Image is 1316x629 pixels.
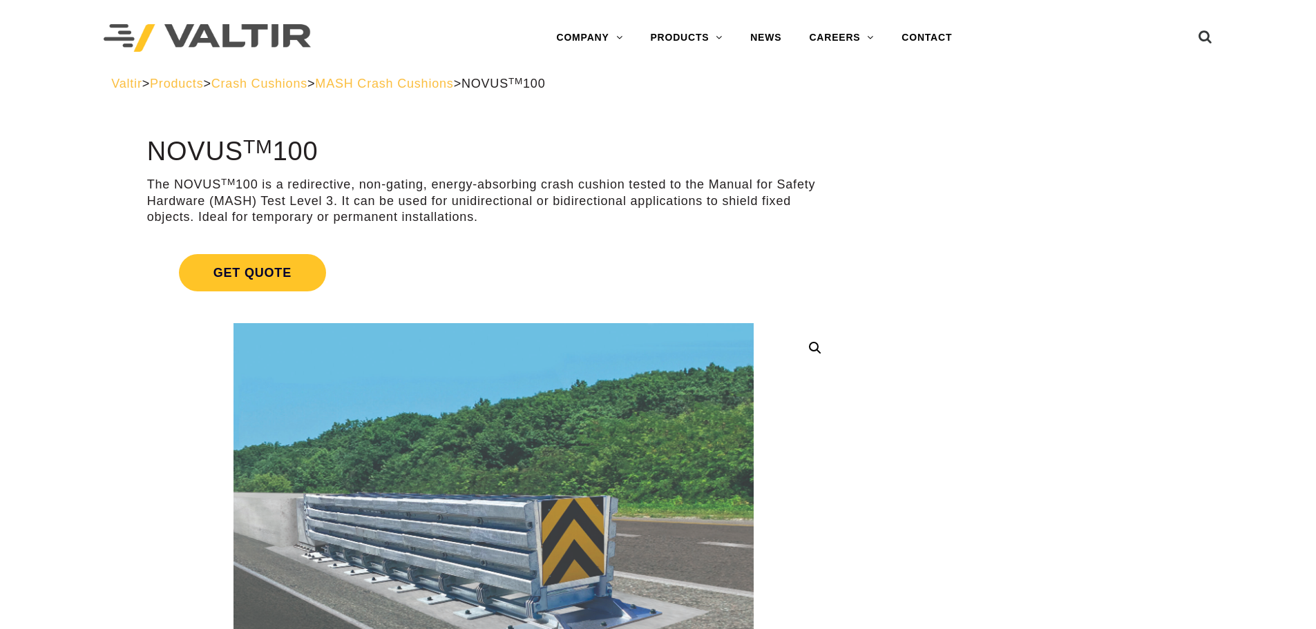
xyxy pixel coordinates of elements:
[147,137,840,166] h1: NOVUS 100
[542,24,636,52] a: COMPANY
[179,254,326,291] span: Get Quote
[147,177,840,225] p: The NOVUS 100 is a redirective, non-gating, energy-absorbing crash cushion tested to the Manual f...
[315,77,453,90] a: MASH Crash Cushions
[636,24,736,52] a: PRODUCTS
[888,24,966,52] a: CONTACT
[461,77,546,90] span: NOVUS 100
[211,77,307,90] a: Crash Cushions
[147,238,840,308] a: Get Quote
[111,76,1205,92] div: > > > >
[104,24,311,52] img: Valtir
[111,77,142,90] a: Valtir
[243,135,273,157] sup: TM
[221,177,236,187] sup: TM
[508,76,523,86] sup: TM
[795,24,888,52] a: CAREERS
[150,77,203,90] a: Products
[736,24,795,52] a: NEWS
